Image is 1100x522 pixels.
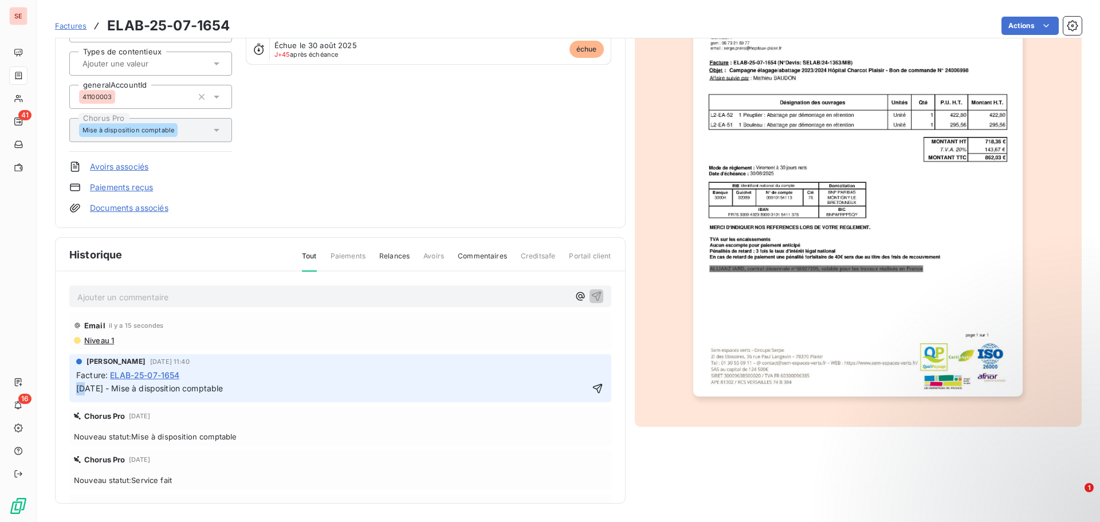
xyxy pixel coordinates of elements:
span: après échéance [274,51,339,58]
span: [PERSON_NAME] [87,356,146,367]
span: Commentaires [458,251,507,270]
span: [DATE] [129,456,151,463]
span: Chorus Pro [84,455,125,464]
span: Nouveau statut : Mise à disposition comptable [74,432,607,441]
span: Échue le 30 août 2025 [274,41,357,50]
span: échue [569,41,604,58]
a: Avoirs associés [90,161,148,172]
span: J+45 [274,50,290,58]
span: Historique [69,247,123,262]
span: Factures [55,21,87,30]
span: [DATE] 11:40 [150,358,190,365]
span: Portail client [569,251,611,270]
span: Email [84,321,105,330]
span: Paiements [331,251,366,270]
span: 16 [18,394,32,404]
span: Niveau 1 [83,336,114,345]
span: Tout [302,251,317,272]
div: SE [9,7,27,25]
img: Logo LeanPay [9,497,27,515]
span: Chorus Pro [84,411,125,421]
span: ELAB-25-07-1654 [110,369,179,381]
span: il y a 15 secondes [109,322,164,329]
a: Documents associés [90,202,168,214]
span: Facture : [76,369,108,381]
a: Factures [55,20,87,32]
iframe: Intercom live chat [1061,483,1089,511]
span: 41 [18,110,32,120]
span: 41100003 [82,93,112,100]
iframe: Intercom notifications message [871,411,1100,491]
span: [DATE] [129,413,151,419]
button: Actions [1001,17,1059,35]
span: Creditsafe [521,251,556,270]
span: Avoirs [423,251,444,270]
input: Ajouter une valeur [81,58,197,69]
span: Nouveau statut : Service fait [74,476,607,485]
a: Paiements reçus [90,182,153,193]
span: Mise à disposition comptable [82,127,174,134]
span: [DATE] - Mise à disposition comptable [76,383,223,393]
span: 1 [1085,483,1094,492]
h3: ELAB-25-07-1654 [107,15,230,36]
span: Relances [379,251,410,270]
